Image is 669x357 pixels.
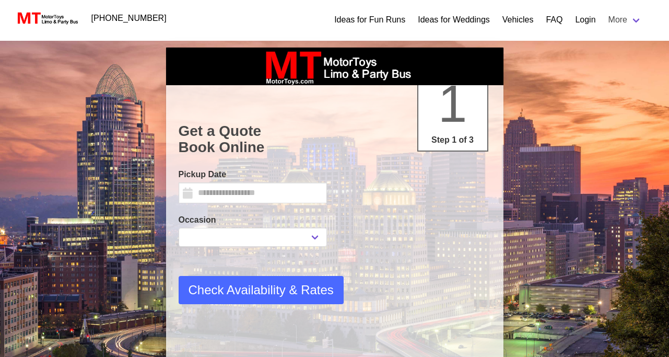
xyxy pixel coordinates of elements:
a: Login [575,14,595,26]
h1: Get a Quote Book Online [179,123,491,156]
img: MotorToys Logo [15,11,79,26]
span: 1 [438,74,467,133]
a: Ideas for Fun Runs [334,14,405,26]
label: Pickup Date [179,168,327,181]
button: Check Availability & Rates [179,276,344,304]
a: Ideas for Weddings [418,14,490,26]
img: box_logo_brand.jpeg [256,48,413,85]
a: FAQ [546,14,562,26]
a: More [602,9,648,30]
span: Check Availability & Rates [189,281,334,300]
label: Occasion [179,214,327,226]
a: [PHONE_NUMBER] [85,8,173,29]
p: Step 1 of 3 [422,134,483,146]
a: Vehicles [502,14,534,26]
